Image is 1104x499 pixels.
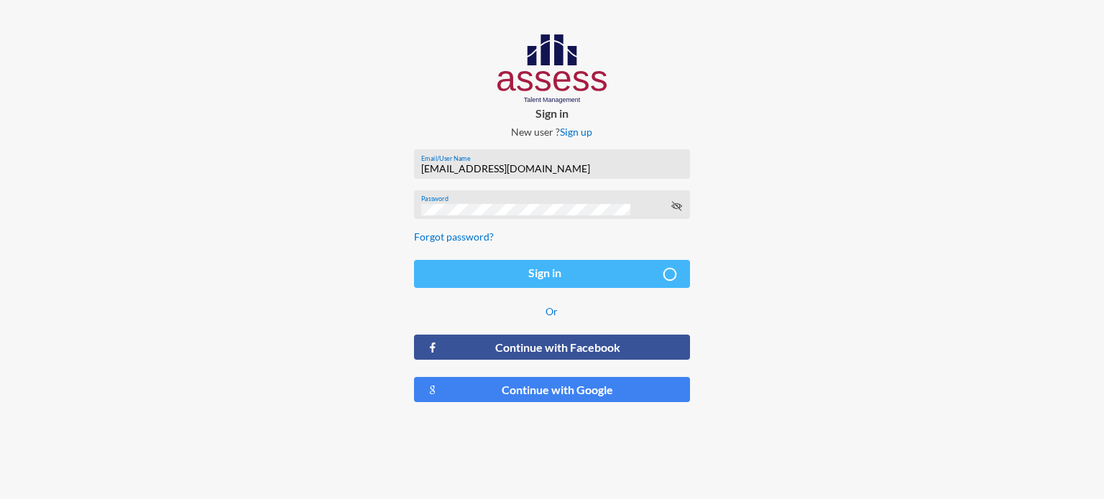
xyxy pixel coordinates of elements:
[402,106,701,120] p: Sign in
[497,34,607,103] img: AssessLogoo.svg
[414,377,690,402] button: Continue with Google
[414,305,690,317] p: Or
[414,260,690,288] button: Sign in
[421,163,682,174] input: Email/User Name
[414,335,690,360] button: Continue with Facebook
[560,126,592,138] a: Sign up
[414,230,494,243] a: Forgot password?
[402,126,701,138] p: New user ?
